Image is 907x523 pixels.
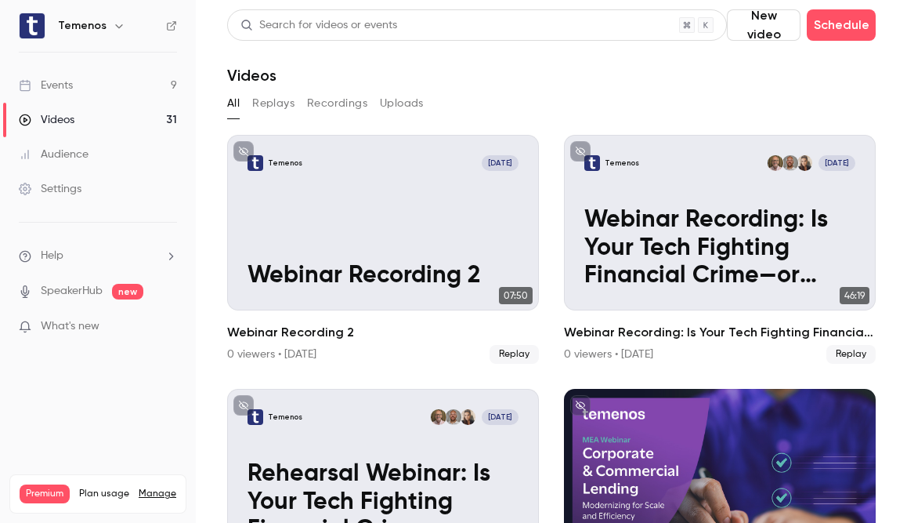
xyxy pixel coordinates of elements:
[158,320,177,334] iframe: Noticeable Trigger
[482,409,519,425] span: [DATE]
[112,284,143,300] span: new
[768,155,783,171] img: Peter Banham
[20,485,70,503] span: Premium
[461,409,476,425] img: Irene Dravilla
[570,141,591,162] button: unpublished
[227,323,539,342] h2: Webinar Recording 2
[482,155,519,171] span: [DATE]
[227,135,539,364] a: Webinar Recording 2Temenos[DATE]Webinar Recording 207:50Webinar Recording 20 viewers • [DATE]Replay
[19,78,73,93] div: Events
[19,181,81,197] div: Settings
[41,318,99,335] span: What's new
[564,135,876,364] li: Webinar Recording: Is Your Tech Fighting Financial Crime—or Fueling It?
[499,287,533,304] span: 07:50
[252,91,295,116] button: Replays
[19,248,177,264] li: help-dropdown-opener
[41,248,63,264] span: Help
[826,345,876,364] span: Replay
[570,395,591,416] button: unpublished
[227,347,316,362] div: 0 viewers • [DATE]
[268,158,302,168] p: Temenos
[605,158,639,168] p: Temenos
[233,395,254,416] button: unpublished
[139,488,176,500] a: Manage
[19,147,89,162] div: Audience
[248,262,518,289] p: Webinar Recording 2
[227,135,539,364] li: Webinar Recording 2
[227,9,876,514] section: Videos
[840,287,869,304] span: 46:19
[248,409,263,425] img: Rehearsal Webinar: Is Your Tech Fighting Financial Crime—or Fueling It?
[818,155,855,171] span: [DATE]
[584,206,855,289] p: Webinar Recording: Is Your Tech Fighting Financial Crime—or Fueling It?
[248,155,263,171] img: Webinar Recording 2
[431,409,446,425] img: Peter Banham
[240,17,397,34] div: Search for videos or events
[797,155,813,171] img: Irene Dravilla
[79,488,129,500] span: Plan usage
[564,347,653,362] div: 0 viewers • [DATE]
[727,9,800,41] button: New video
[227,66,276,85] h1: Videos
[58,18,107,34] h6: Temenos
[446,409,461,425] img: Ioannis Perrakis
[807,9,876,41] button: Schedule
[307,91,367,116] button: Recordings
[268,412,302,422] p: Temenos
[584,155,600,171] img: Webinar Recording: Is Your Tech Fighting Financial Crime—or Fueling It?
[490,345,539,364] span: Replay
[564,135,876,364] a: Webinar Recording: Is Your Tech Fighting Financial Crime—or Fueling It?TemenosIrene DravillaIoann...
[227,91,240,116] button: All
[41,283,103,300] a: SpeakerHub
[782,155,798,171] img: Ioannis Perrakis
[20,13,45,38] img: Temenos
[19,112,74,128] div: Videos
[564,323,876,342] h2: Webinar Recording: Is Your Tech Fighting Financial Crime—or Fueling It?
[233,141,254,162] button: unpublished
[380,91,424,116] button: Uploads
